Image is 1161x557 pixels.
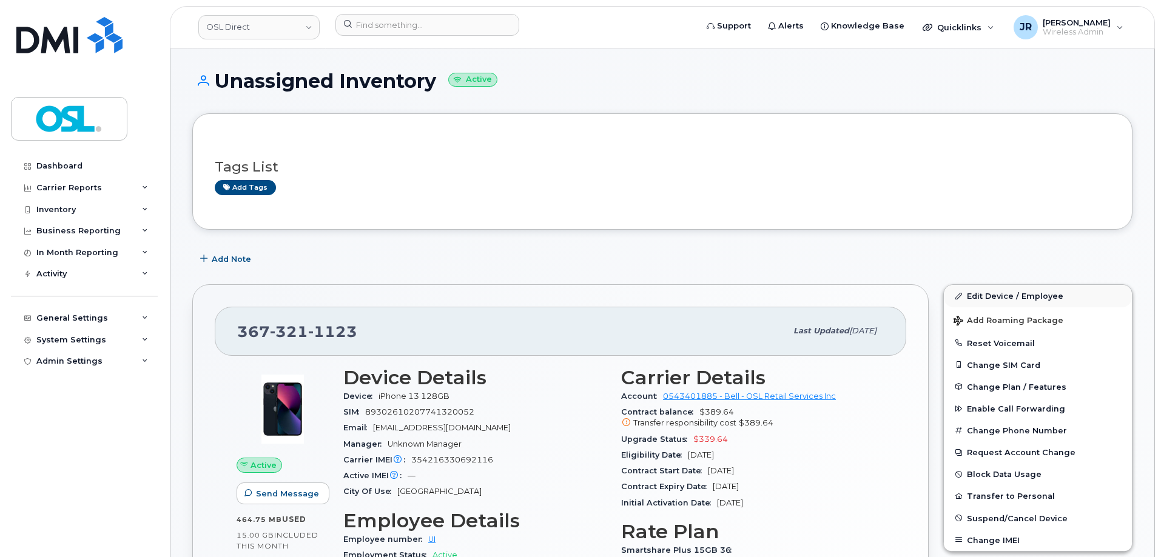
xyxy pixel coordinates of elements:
[944,285,1132,307] a: Edit Device / Employee
[944,376,1132,398] button: Change Plan / Features
[237,515,282,524] span: 464.75 MB
[621,367,884,389] h3: Carrier Details
[343,471,408,480] span: Active IMEI
[388,439,462,449] span: Unknown Manager
[849,326,877,335] span: [DATE]
[343,367,607,389] h3: Device Details
[237,531,274,539] span: 15.00 GB
[411,455,493,464] span: 354216330692116
[621,466,708,475] span: Contract Start Date
[693,435,728,444] span: $339.64
[944,332,1132,354] button: Reset Voicemail
[621,545,738,555] span: Smartshare Plus 15GB 36
[688,450,714,459] span: [DATE]
[621,407,884,429] span: $389.64
[237,322,357,341] span: 367
[343,439,388,449] span: Manager
[365,407,474,416] span: 89302610207741320052
[967,404,1065,413] span: Enable Call Forwarding
[967,382,1066,391] span: Change Plan / Features
[739,418,773,427] span: $389.64
[343,535,428,544] span: Employee number
[663,392,836,401] a: 0543401885 - Bell - OSL Retail Services Inc
[343,455,411,464] span: Carrier IMEI
[954,316,1063,327] span: Add Roaming Package
[251,459,277,471] span: Active
[343,392,379,401] span: Device
[621,450,688,459] span: Eligibility Date
[944,398,1132,419] button: Enable Call Forwarding
[408,471,416,480] span: —
[621,435,693,444] span: Upgrade Status
[397,487,482,496] span: [GEOGRAPHIC_DATA]
[373,423,511,432] span: [EMAIL_ADDRESS][DOMAIN_NAME]
[944,529,1132,551] button: Change IMEI
[621,392,663,401] span: Account
[237,530,318,550] span: included this month
[212,253,251,265] span: Add Note
[944,485,1132,507] button: Transfer to Personal
[944,354,1132,376] button: Change SIM Card
[343,407,365,416] span: SIM
[944,307,1132,332] button: Add Roaming Package
[708,466,734,475] span: [DATE]
[246,373,319,445] img: image20231002-3703462-1ig824h.jpeg
[428,535,436,544] a: UI
[215,180,276,195] a: Add tags
[621,407,699,416] span: Contract balance
[621,498,717,507] span: Initial Activation Date
[944,441,1132,463] button: Request Account Change
[308,322,357,341] span: 1123
[621,482,713,491] span: Contract Expiry Date
[343,423,373,432] span: Email
[793,326,849,335] span: Last updated
[282,515,306,524] span: used
[256,488,319,499] span: Send Message
[713,482,739,491] span: [DATE]
[343,510,607,532] h3: Employee Details
[633,418,736,427] span: Transfer responsibility cost
[192,70,1132,92] h1: Unassigned Inventory
[343,487,397,496] span: City Of Use
[215,159,1110,175] h3: Tags List
[237,482,329,504] button: Send Message
[448,73,497,87] small: Active
[192,248,261,270] button: Add Note
[967,513,1068,522] span: Suspend/Cancel Device
[270,322,308,341] span: 321
[717,498,743,507] span: [DATE]
[379,392,449,401] span: iPhone 13 128GB
[944,463,1132,485] button: Block Data Usage
[944,419,1132,441] button: Change Phone Number
[944,507,1132,529] button: Suspend/Cancel Device
[621,521,884,542] h3: Rate Plan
